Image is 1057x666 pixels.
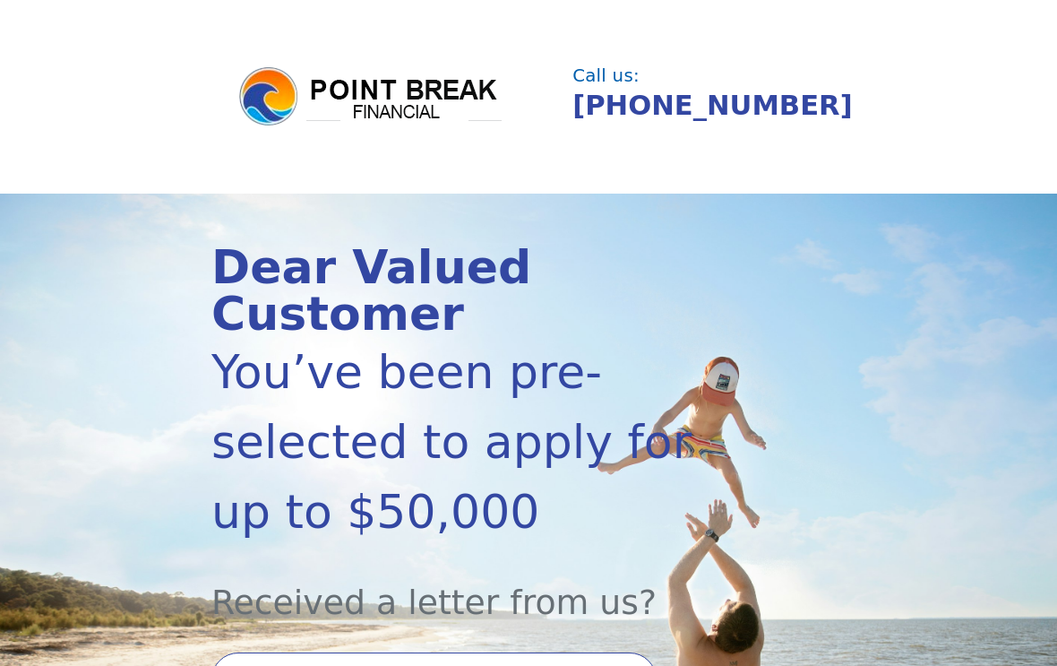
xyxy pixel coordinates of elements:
[572,67,837,85] div: Call us:
[572,90,852,121] a: [PHONE_NUMBER]
[236,65,505,129] img: logo.png
[211,547,751,628] div: Received a letter from us?
[211,244,751,337] div: Dear Valued Customer
[211,337,751,547] div: You’ve been pre-selected to apply for up to $50,000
